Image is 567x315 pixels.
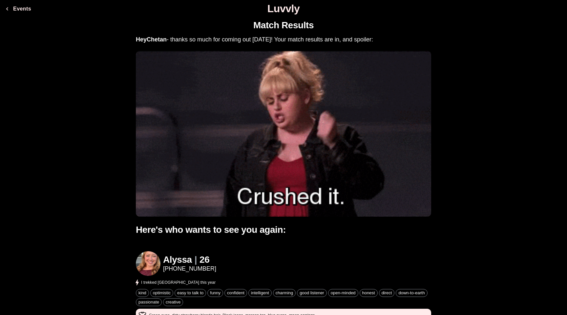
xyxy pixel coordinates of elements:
p: I trekked [GEOGRAPHIC_DATA] this year [141,279,216,285]
span: honest [360,290,377,295]
span: passionate [136,300,161,304]
img: Pitch Perfect Crushed It GIF [136,51,431,217]
span: open-minded [328,290,358,295]
span: easy to talk to [175,290,206,295]
h1: Here's who wants to see you again: [136,225,431,235]
a: [PHONE_NUMBER] [163,265,216,272]
span: charming [273,290,295,295]
span: funny [208,290,223,295]
span: down-to-earth [396,290,427,295]
span: good listener [297,290,326,295]
b: Hey Chetan [136,36,167,43]
button: Events [3,2,34,15]
span: intelligent [249,290,271,295]
span: optimistic [151,290,173,295]
span: confident [225,290,247,295]
h1: Luvvly [3,3,564,15]
span: creative [163,300,183,304]
h1: | [195,254,197,265]
img: Alyssa [136,251,160,276]
h1: 26 [199,254,209,265]
h1: Alyssa [163,254,192,265]
h3: - thanks so much for coming out [DATE]! Your match results are in, and spoiler: [136,36,431,43]
span: direct [379,290,394,295]
h1: Match Results [253,20,314,31]
span: kind [136,290,149,295]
